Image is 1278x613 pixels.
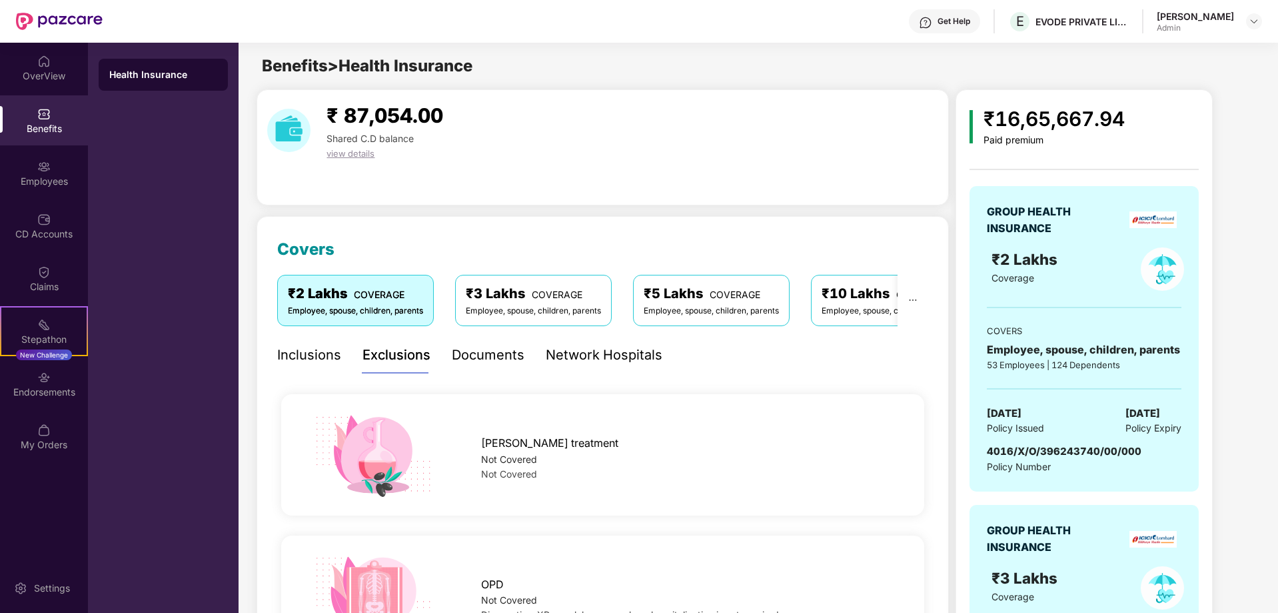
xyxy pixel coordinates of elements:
[1,333,87,346] div: Stepathon
[987,324,1181,338] div: COVERS
[481,576,504,593] span: OPD
[452,345,524,366] div: Documents
[326,103,443,127] span: ₹ 87,054.00
[1249,16,1259,27] img: svg+xml;base64,PHN2ZyBpZD0iRHJvcGRvd24tMzJ4MzIiIHhtbG5zPSJodHRwOi8vd3d3LnczLm9yZy8yMDAwL3N2ZyIgd2...
[16,350,72,360] div: New Challenge
[710,289,760,300] span: COVERAGE
[987,358,1181,372] div: 53 Employees | 124 Dependents
[644,305,779,318] div: Employee, spouse, children, parents
[277,345,341,366] div: Inclusions
[262,56,472,75] span: Benefits > Health Insurance
[991,250,1061,268] span: ₹2 Lakhs
[267,109,311,152] img: download
[987,203,1103,237] div: GROUP HEALTH INSURANCE
[16,13,103,30] img: New Pazcare Logo
[1141,566,1184,610] img: policyIcon
[109,68,217,81] div: Health Insurance
[919,16,932,29] img: svg+xml;base64,PHN2ZyBpZD0iSGVscC0zMngzMiIgeG1sbnM9Imh0dHA6Ly93d3cudzMub3JnLzIwMDAvc3ZnIiB3aWR0aD...
[898,275,928,326] button: ellipsis
[362,345,430,366] div: Exclusions
[326,148,374,159] span: view details
[987,445,1141,458] span: 4016/X/O/396243740/00/000
[1129,211,1177,228] img: insurerLogo
[37,55,51,68] img: svg+xml;base64,PHN2ZyBpZD0iSG9tZSIgeG1sbnM9Imh0dHA6Ly93d3cudzMub3JnLzIwMDAvc3ZnIiB3aWR0aD0iMjAiIG...
[908,295,918,305] span: ellipsis
[1141,247,1184,291] img: policyIcon
[983,135,1125,146] div: Paid premium
[1129,531,1177,548] img: insurerLogo
[938,16,970,27] div: Get Help
[987,522,1103,556] div: GROUP HEALTH INSURANCE
[546,345,662,366] div: Network Hospitals
[37,265,51,279] img: svg+xml;base64,PHN2ZyBpZD0iQ2xhaW0iIHhtbG5zPSJodHRwOi8vd3d3LnczLm9yZy8yMDAwL3N2ZyIgd2lkdGg9IjIwIi...
[1035,15,1129,28] div: EVODE PRIVATE LIMITED
[466,283,601,304] div: ₹3 Lakhs
[644,283,779,304] div: ₹5 Lakhs
[481,593,896,608] div: Not Covered
[1016,13,1024,29] span: E
[277,239,334,259] span: Covers
[1125,421,1181,436] span: Policy Expiry
[532,289,582,300] span: COVERAGE
[37,160,51,173] img: svg+xml;base64,PHN2ZyBpZD0iRW1wbG95ZWVzIiB4bWxucz0iaHR0cDovL3d3dy53My5vcmcvMjAwMC9zdmciIHdpZHRoPS...
[37,424,51,437] img: svg+xml;base64,PHN2ZyBpZD0iTXlfT3JkZXJzIiBkYXRhLW5hbWU9Ik15IE9yZGVycyIgeG1sbnM9Imh0dHA6Ly93d3cudz...
[37,371,51,384] img: svg+xml;base64,PHN2ZyBpZD0iRW5kb3JzZW1lbnRzIiB4bWxucz0iaHR0cDovL3d3dy53My5vcmcvMjAwMC9zdmciIHdpZH...
[1157,10,1234,23] div: [PERSON_NAME]
[987,421,1044,436] span: Policy Issued
[30,582,74,595] div: Settings
[466,305,601,318] div: Employee, spouse, children, parents
[983,103,1125,135] div: ₹16,65,667.94
[310,411,436,499] img: icon
[987,461,1051,472] span: Policy Number
[481,452,896,467] div: Not Covered
[37,107,51,121] img: svg+xml;base64,PHN2ZyBpZD0iQmVuZWZpdHMiIHhtbG5zPSJodHRwOi8vd3d3LnczLm9yZy8yMDAwL3N2ZyIgd2lkdGg9Ij...
[987,342,1181,358] div: Employee, spouse, children, parents
[14,582,27,595] img: svg+xml;base64,PHN2ZyBpZD0iU2V0dGluZy0yMHgyMCIgeG1sbnM9Imh0dHA6Ly93d3cudzMub3JnLzIwMDAvc3ZnIiB3aW...
[991,591,1034,602] span: Coverage
[969,110,973,143] img: icon
[288,283,423,304] div: ₹2 Lakhs
[481,468,537,480] span: Not Covered
[991,569,1061,587] span: ₹3 Lakhs
[1157,23,1234,33] div: Admin
[822,305,957,318] div: Employee, spouse, children, parents
[326,133,414,144] span: Shared C.D balance
[37,213,51,226] img: svg+xml;base64,PHN2ZyBpZD0iQ0RfQWNjb3VudHMiIGRhdGEtbmFtZT0iQ0QgQWNjb3VudHMiIHhtbG5zPSJodHRwOi8vd3...
[37,318,51,332] img: svg+xml;base64,PHN2ZyB4bWxucz0iaHR0cDovL3d3dy53My5vcmcvMjAwMC9zdmciIHdpZHRoPSIyMSIgaGVpZ2h0PSIyMC...
[822,283,957,304] div: ₹10 Lakhs
[991,272,1034,283] span: Coverage
[1125,406,1160,422] span: [DATE]
[354,289,404,300] span: COVERAGE
[288,305,423,318] div: Employee, spouse, children, parents
[896,289,947,300] span: COVERAGE
[481,435,618,452] span: [PERSON_NAME] treatment
[987,406,1021,422] span: [DATE]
